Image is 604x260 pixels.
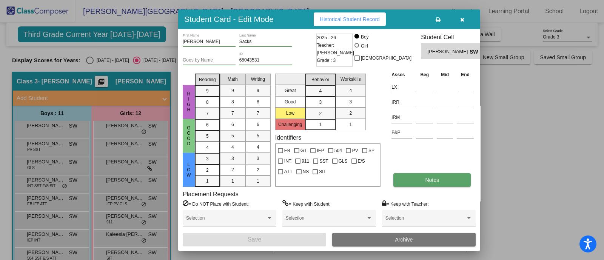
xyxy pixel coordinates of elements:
[314,12,386,26] button: Historical Student Record
[206,99,209,106] span: 8
[231,87,234,94] span: 9
[275,134,301,141] label: Identifiers
[231,132,234,139] span: 5
[284,146,290,155] span: EB
[391,97,412,108] input: assessment
[257,121,259,128] span: 6
[319,110,322,117] span: 2
[184,14,274,24] h3: Student Card - Edit Mode
[317,57,336,64] span: Grade : 3
[300,146,307,155] span: GT
[231,121,234,128] span: 6
[231,98,234,105] span: 8
[319,99,322,106] span: 3
[248,236,261,243] span: Save
[319,157,328,166] span: SST
[183,233,326,246] button: Save
[390,71,414,79] th: Asses
[206,133,209,140] span: 5
[361,54,411,63] span: [DEMOGRAPHIC_DATA]
[339,157,348,166] span: GLS
[282,200,331,208] label: = Keep with Student:
[257,110,259,117] span: 7
[251,76,265,83] span: Writing
[257,155,259,162] span: 3
[239,58,292,63] input: Enter ID
[231,155,234,162] span: 3
[317,146,324,155] span: IEP
[425,177,439,183] span: Notes
[391,127,412,138] input: assessment
[257,98,259,105] span: 8
[303,167,309,176] span: NS
[228,76,238,83] span: Math
[368,146,374,155] span: SP
[382,200,429,208] label: = Keep with Teacher:
[428,48,470,56] span: [PERSON_NAME]
[311,76,329,83] span: Behavior
[319,167,326,176] span: SIT
[257,132,259,139] span: 5
[206,110,209,117] span: 7
[231,178,234,185] span: 1
[393,173,471,187] button: Notes
[257,87,259,94] span: 9
[302,157,309,166] span: 911
[319,88,322,94] span: 4
[395,237,413,243] span: Archive
[319,121,322,128] span: 1
[185,125,192,146] span: Good
[183,191,239,198] label: Placement Requests
[455,71,476,79] th: End
[231,166,234,173] span: 2
[206,144,209,151] span: 4
[317,42,354,57] span: Teacher: [PERSON_NAME]
[361,34,369,40] div: Boy
[317,34,336,42] span: 2025 - 26
[284,157,291,166] span: INT
[349,121,352,128] span: 1
[257,166,259,173] span: 2
[349,110,352,117] span: 2
[206,178,209,185] span: 1
[352,146,358,155] span: PV
[284,167,293,176] span: ATT
[231,110,234,117] span: 7
[185,162,192,178] span: Low
[334,146,342,155] span: 504
[206,88,209,94] span: 9
[358,157,365,166] span: E/S
[185,91,192,112] span: High
[320,16,380,22] span: Historical Student Record
[349,87,352,94] span: 4
[231,144,234,151] span: 4
[257,178,259,185] span: 1
[435,71,455,79] th: Mid
[349,98,352,105] span: 3
[183,200,249,208] label: = Do NOT Place with Student:
[257,144,259,151] span: 4
[421,34,487,41] h3: Student Cell
[391,82,412,93] input: assessment
[332,233,476,246] button: Archive
[183,58,236,63] input: goes by name
[341,76,361,83] span: Workskills
[470,48,480,56] span: SW
[206,155,209,162] span: 3
[414,71,435,79] th: Beg
[361,43,368,49] div: Girl
[199,76,216,83] span: Reading
[206,122,209,128] span: 6
[391,112,412,123] input: assessment
[206,167,209,174] span: 2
